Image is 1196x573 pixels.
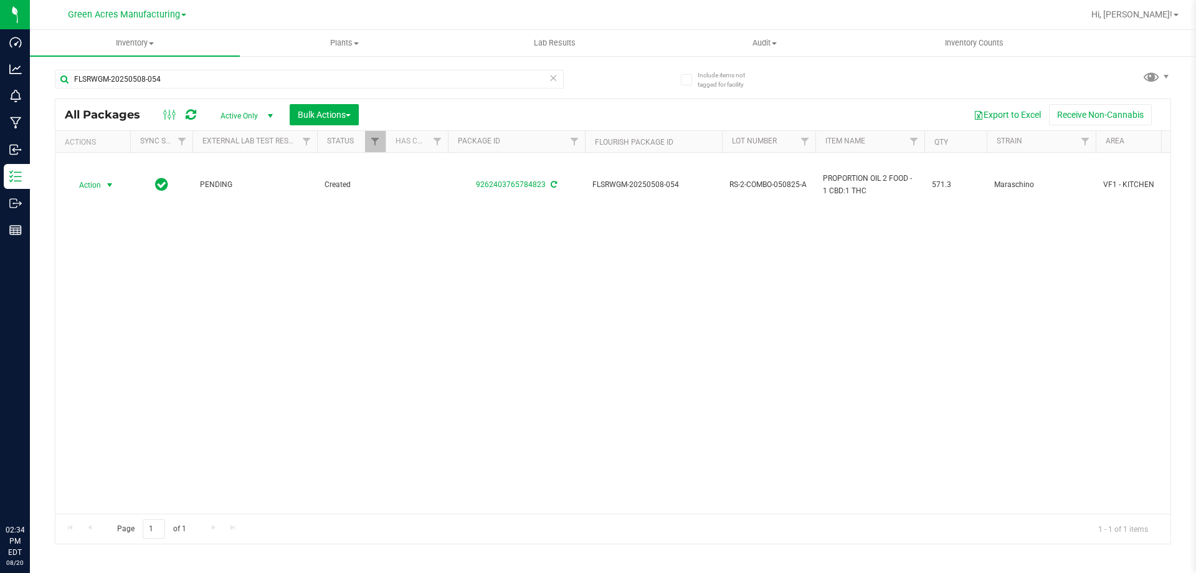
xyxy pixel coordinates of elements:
[732,137,777,145] a: Lot Number
[140,137,188,145] a: Sync Status
[290,104,359,125] button: Bulk Actions
[65,108,153,122] span: All Packages
[327,137,354,145] a: Status
[825,137,865,145] a: Item Name
[549,70,558,86] span: Clear
[660,30,870,56] a: Audit
[9,117,22,129] inline-svg: Manufacturing
[30,37,240,49] span: Inventory
[143,519,165,539] input: 1
[1075,131,1096,152] a: Filter
[966,104,1049,125] button: Export to Excel
[200,179,310,191] span: PENDING
[904,131,924,152] a: Filter
[298,110,351,120] span: Bulk Actions
[172,131,192,152] a: Filter
[729,179,808,191] span: RS-2-COMBO-050825-A
[6,558,24,567] p: 08/20
[698,70,760,89] span: Include items not tagged for facility
[6,524,24,558] p: 02:34 PM EDT
[155,176,168,193] span: In Sync
[549,180,557,189] span: Sync from Compliance System
[450,30,660,56] a: Lab Results
[592,179,714,191] span: FLSRWGM-20250508-054
[823,173,917,196] span: PROPORTION OIL 2 FOOD - 1 CBD:1 THC
[107,519,196,539] span: Page of 1
[427,131,448,152] a: Filter
[240,30,450,56] a: Plants
[1103,179,1182,191] span: VF1 - KITCHEN
[595,138,673,147] a: Flourish Package ID
[9,224,22,236] inline-svg: Reports
[68,176,102,194] span: Action
[928,37,1020,49] span: Inventory Counts
[68,9,180,20] span: Green Acres Manufacturing
[934,138,948,147] a: Qty
[932,179,979,191] span: 571.3
[9,63,22,75] inline-svg: Analytics
[660,37,869,49] span: Audit
[517,37,592,49] span: Lab Results
[65,138,125,147] div: Actions
[30,30,240,56] a: Inventory
[202,137,300,145] a: External Lab Test Result
[994,179,1088,191] span: Maraschino
[1088,519,1158,538] span: 1 - 1 of 1 items
[12,473,50,511] iframe: Resource center
[9,36,22,49] inline-svg: Dashboard
[458,137,500,145] a: Package ID
[795,131,815,152] a: Filter
[9,197,22,209] inline-svg: Outbound
[386,131,448,153] th: Has COA
[564,131,585,152] a: Filter
[9,143,22,156] inline-svg: Inbound
[365,131,386,152] a: Filter
[102,176,118,194] span: select
[870,30,1080,56] a: Inventory Counts
[9,170,22,183] inline-svg: Inventory
[55,70,564,89] input: Search Package ID, Item Name, SKU, Lot or Part Number...
[1106,137,1124,145] a: Area
[1049,104,1152,125] button: Receive Non-Cannabis
[297,131,317,152] a: Filter
[37,471,52,486] iframe: Resource center unread badge
[997,137,1022,145] a: Strain
[325,179,378,191] span: Created
[9,90,22,102] inline-svg: Monitoring
[1091,9,1172,19] span: Hi, [PERSON_NAME]!
[240,37,449,49] span: Plants
[476,180,546,189] a: 9262403765784823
